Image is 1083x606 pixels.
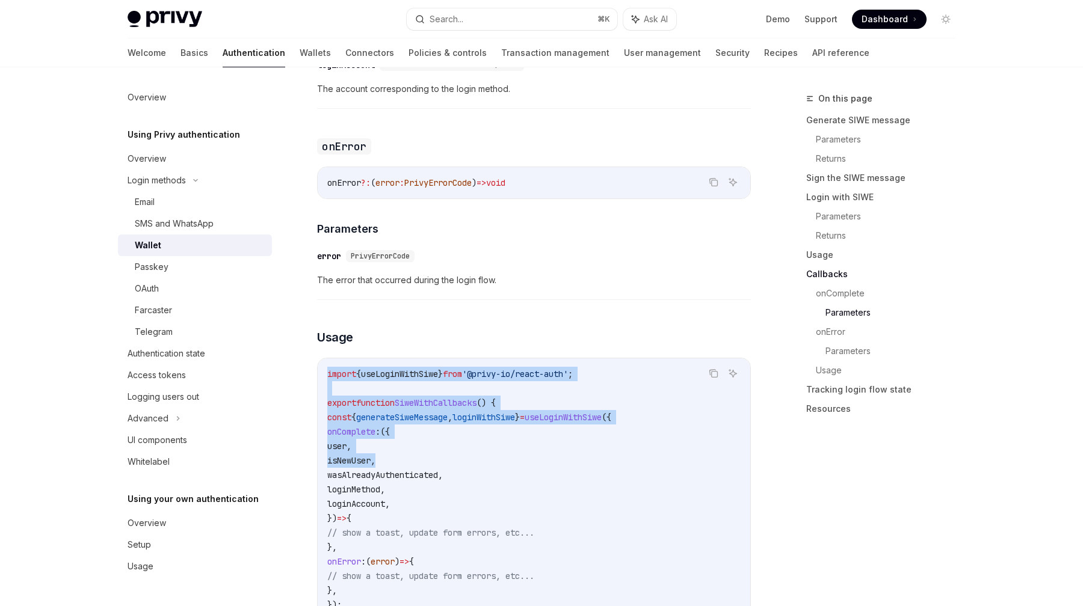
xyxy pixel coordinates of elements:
[501,38,609,67] a: Transaction management
[128,368,186,382] div: Access tokens
[356,369,361,379] span: {
[525,412,602,423] span: useLoginWithSiwe
[317,250,341,262] div: error
[361,177,371,188] span: ?:
[477,397,496,408] span: () {
[764,38,798,67] a: Recipes
[317,273,751,287] span: The error that occurred during the login flow.
[118,321,272,343] a: Telegram
[395,397,477,408] span: SiweWithCallbacks
[118,278,272,299] a: OAuth
[472,177,477,188] span: )
[430,12,463,26] div: Search...
[327,484,380,495] span: loginMethod
[806,245,965,265] a: Usage
[806,399,965,418] a: Resources
[375,177,400,188] span: error
[409,38,487,67] a: Policies & controls
[327,542,337,552] span: },
[128,516,166,530] div: Overview
[520,412,525,423] span: =
[223,38,285,67] a: Authentication
[816,322,965,341] a: onError
[118,191,272,213] a: Email
[515,412,520,423] span: }
[806,380,965,399] a: Tracking login flow state
[128,173,186,188] div: Login methods
[806,265,965,284] a: Callbacks
[327,412,351,423] span: const
[448,412,452,423] span: ,
[816,149,965,168] a: Returns
[135,281,159,296] div: OAuth
[375,426,380,437] span: :
[452,412,515,423] span: loginWithSiwe
[128,90,166,105] div: Overview
[118,234,272,256] a: Wallet
[128,492,259,506] h5: Using your own authentication
[118,534,272,555] a: Setup
[366,556,371,567] span: (
[128,433,187,447] div: UI components
[135,260,168,274] div: Passkey
[135,195,155,209] div: Email
[825,341,965,361] a: Parameters
[135,238,161,252] div: Wallet
[438,470,443,480] span: ,
[400,556,409,567] span: =>
[816,361,965,380] a: Usage
[462,369,568,379] span: '@privy-io/react-auth'
[128,346,205,361] div: Authentication state
[644,13,668,25] span: Ask AI
[624,38,701,67] a: User management
[351,412,356,423] span: {
[128,454,170,469] div: Whitelabel
[128,127,240,142] h5: Using Privy authentication
[118,512,272,534] a: Overview
[361,556,366,567] span: :
[706,174,721,190] button: Copy the contents from the code block
[135,303,172,317] div: Farcaster
[327,369,356,379] span: import
[118,87,272,108] a: Overview
[706,366,721,381] button: Copy the contents from the code block
[400,177,404,188] span: :
[327,556,361,567] span: onError
[816,226,965,245] a: Returns
[118,213,272,234] a: SMS and WhatsApp
[327,441,347,451] span: user
[380,484,385,495] span: ,
[602,412,611,423] span: ({
[327,426,375,437] span: onComplete
[806,168,965,188] a: Sign the SIWE message
[395,556,400,567] span: )
[852,10,927,29] a: Dashboard
[715,38,750,67] a: Security
[128,38,166,67] a: Welcome
[327,498,385,509] span: loginAccount
[327,397,356,408] span: export
[135,216,214,231] div: SMS and WhatsApp
[936,10,955,29] button: Toggle dark mode
[816,130,965,149] a: Parameters
[118,256,272,278] a: Passkey
[568,369,573,379] span: ;
[380,426,390,437] span: ({
[128,151,166,166] div: Overview
[300,38,331,67] a: Wallets
[128,390,199,404] div: Logging users out
[371,177,375,188] span: (
[486,177,505,188] span: void
[356,397,395,408] span: function
[118,299,272,321] a: Farcaster
[118,555,272,577] a: Usage
[128,537,151,552] div: Setup
[118,451,272,473] a: Whitelabel
[404,177,472,188] span: PrivyErrorCode
[443,369,462,379] span: from
[816,207,965,226] a: Parameters
[180,38,208,67] a: Basics
[337,513,347,524] span: =>
[135,325,173,339] div: Telegram
[128,411,168,426] div: Advanced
